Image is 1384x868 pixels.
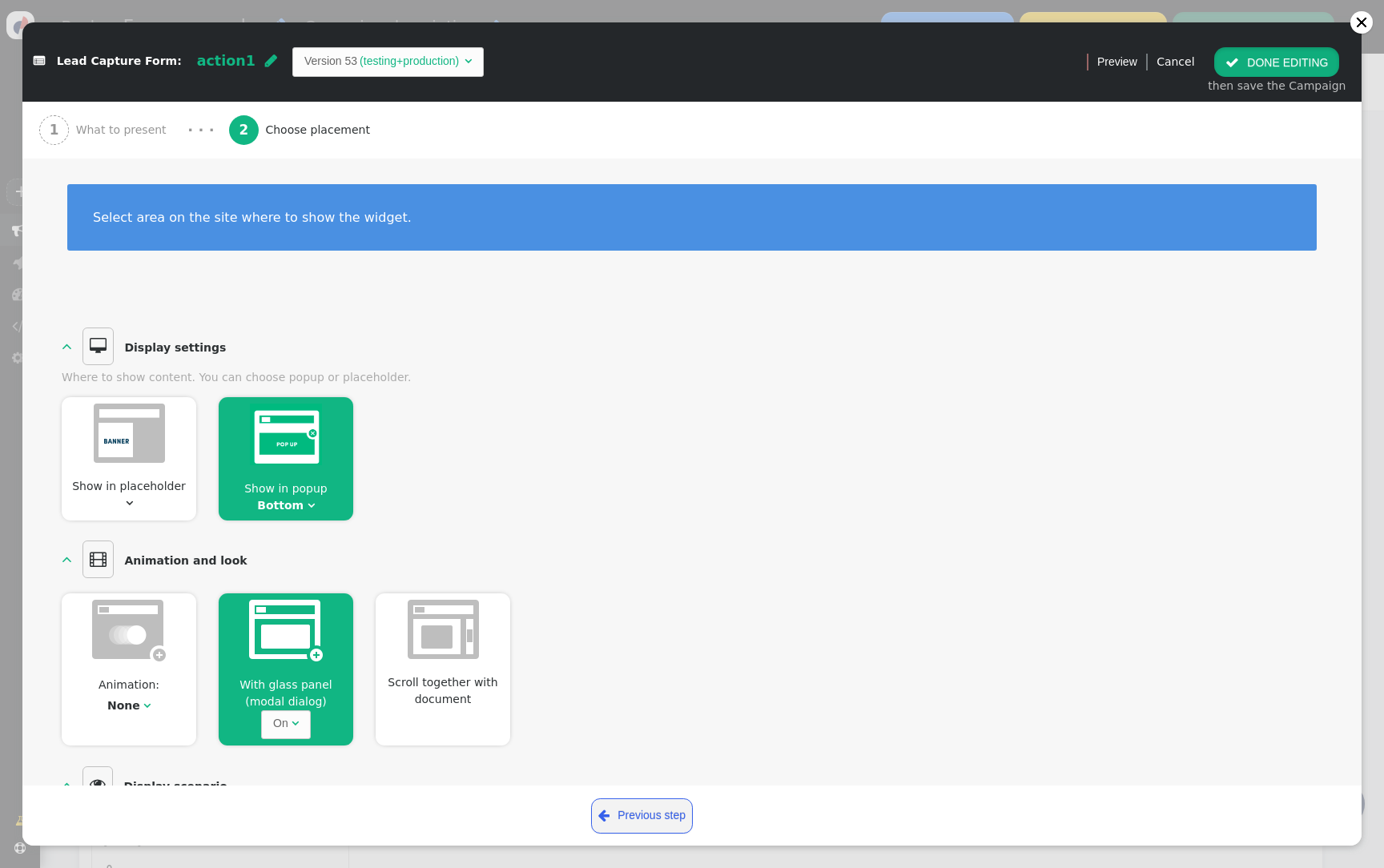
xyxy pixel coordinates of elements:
[308,500,315,511] span: 
[376,674,510,708] span: Scroll together with document
[62,551,72,567] span: 
[92,677,167,693] span: Animation:
[1097,54,1137,70] span: Preview
[126,497,133,508] span: 
[143,700,151,711] span: 
[187,119,214,141] div: · · ·
[465,55,472,66] span: 
[93,210,1291,225] div: Select area on the site where to show the widget.
[82,766,113,804] span: 
[304,53,357,70] td: Version 53
[82,328,114,365] span: 
[249,600,323,661] img: modal_dialog.png
[244,482,328,495] span: Show in popup
[591,798,694,834] a: Previous step
[292,717,299,729] span: 
[72,480,186,492] span: Show in placeholder
[257,499,304,512] a: Bottom
[1208,78,1346,94] div: then save the Campaign
[94,404,165,463] img: show_in_container_dimmed.png
[598,806,610,826] span: 
[265,54,277,68] span: 
[62,776,72,792] span: 
[39,102,229,159] a: 1 What to present · · ·
[1157,55,1194,68] a: Cancel
[273,715,288,732] div: On
[50,122,59,138] b: 1
[62,766,235,804] a:   Display scenario
[62,540,255,578] a:   Animation and look
[62,369,1322,386] div: Where to show content. You can choose popup or placeholder.
[250,404,322,465] img: show_in_popup.png
[82,540,114,578] span: 
[219,677,353,710] span: With glass panel (modal dialog)
[229,102,406,159] a: 2 Choose placement
[124,341,226,354] b: Display settings
[197,53,255,69] span: action1
[92,600,166,661] img: animation_dimmed.png
[1225,56,1239,69] span: 
[123,779,227,792] b: Display scenario
[62,338,72,354] span: 
[265,122,376,139] span: Choose placement
[34,56,45,67] span: 
[107,697,140,714] div: None
[57,55,182,68] span: Lead Capture Form:
[76,122,173,139] span: What to present
[357,53,461,70] td: (testing+production)
[239,122,249,138] b: 2
[124,554,247,567] b: Animation and look
[1097,47,1137,76] a: Preview
[62,328,233,365] a:   Display settings
[1214,47,1339,76] button: DONE EDITING
[408,600,479,659] img: scroll_with_doc_dimmed.png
